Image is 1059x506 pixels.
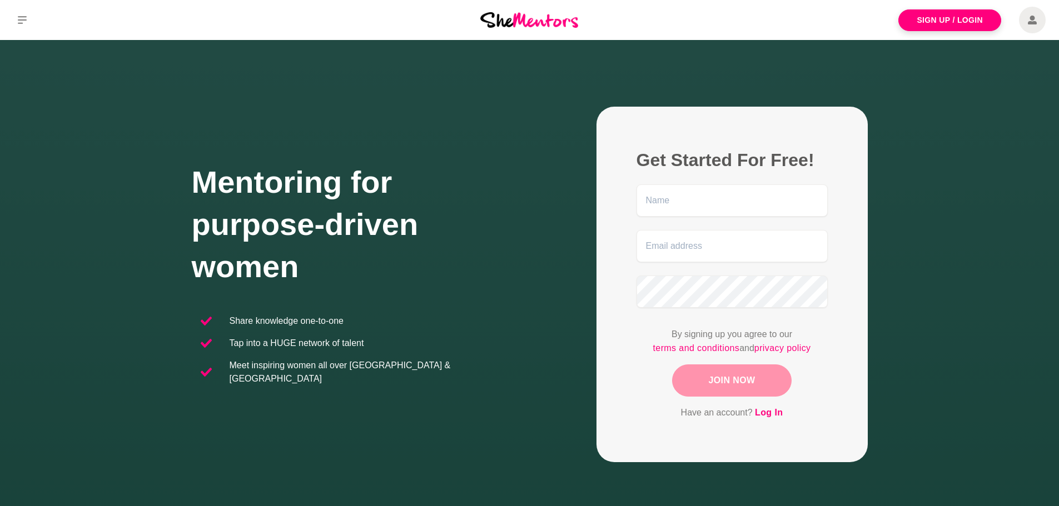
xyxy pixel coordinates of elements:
a: Sign Up / Login [898,9,1001,31]
a: Log In [755,405,783,420]
input: Email address [637,230,828,262]
h1: Mentoring for purpose-driven women [192,161,530,288]
p: Have an account? [637,405,828,420]
input: Name [637,184,828,217]
p: Meet inspiring women all over [GEOGRAPHIC_DATA] & [GEOGRAPHIC_DATA] [230,359,521,385]
img: She Mentors Logo [480,12,578,27]
p: Tap into a HUGE network of talent [230,337,364,350]
a: terms and conditions [653,341,740,355]
p: Share knowledge one-to-one [230,314,344,328]
h2: Get Started For Free! [637,149,828,171]
a: privacy policy [754,341,811,355]
p: By signing up you agree to our and [637,328,828,355]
